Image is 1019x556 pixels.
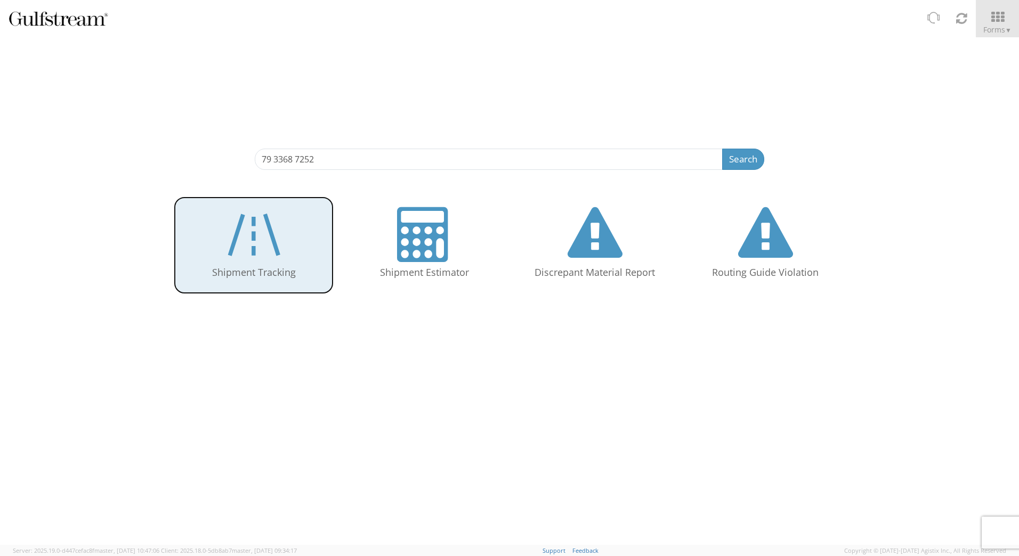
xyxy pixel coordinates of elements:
[685,197,845,294] a: Routing Guide Violation
[844,546,1006,555] span: Copyright © [DATE]-[DATE] Agistix Inc., All Rights Reserved
[344,197,504,294] a: Shipment Estimator
[355,267,494,278] h4: Shipment Estimator
[543,546,565,554] a: Support
[515,197,675,294] a: Discrepant Material Report
[696,267,835,278] h4: Routing Guide Violation
[255,149,723,170] input: Enter the Reference Number, Pro Number, Bill of Lading, or Agistix Number (at least 4 chars)
[94,546,159,554] span: master, [DATE] 10:47:06
[174,197,334,294] a: Shipment Tracking
[983,24,1012,35] span: Forms
[572,546,599,554] a: Feedback
[1005,26,1012,35] span: ▼
[232,546,297,554] span: master, [DATE] 09:34:17
[525,267,664,278] h4: Discrepant Material Report
[161,546,297,554] span: Client: 2025.18.0-5db8ab7
[8,10,109,28] img: gulfstream-logo-030f482cb65ec2084a9d.png
[722,149,764,170] button: Search
[184,267,323,278] h4: Shipment Tracking
[13,546,159,554] span: Server: 2025.19.0-d447cefac8f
